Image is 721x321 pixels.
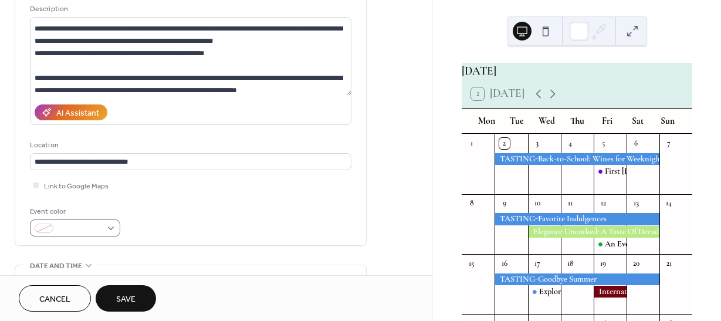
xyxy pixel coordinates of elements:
button: Save [96,285,156,312]
div: 16 [499,258,510,269]
div: 20 [631,258,641,269]
div: AI Assistant [56,107,99,120]
button: Cancel [19,285,91,312]
div: Mon [471,109,502,134]
div: Location [30,139,349,151]
div: Sun [652,109,683,134]
div: 8 [466,198,477,209]
div: Tue [502,109,532,134]
div: 12 [598,198,608,209]
div: 10 [532,198,543,209]
div: 15 [466,258,477,269]
div: 14 [664,198,674,209]
div: Elegance Uncorked: A Taste Of Decadence Awaits [528,226,659,238]
div: 2 [499,138,510,148]
div: Wed [532,109,562,134]
div: [DATE] [462,63,692,80]
div: 6 [631,138,641,148]
div: Event color [30,205,118,218]
div: First Friday Local Wine Feature: Agathodaemon at Egan Vineyard [594,165,627,177]
div: 9 [499,198,510,209]
span: Save [116,293,136,306]
span: Cancel [39,293,70,306]
div: 4 [565,138,576,148]
div: 1 [466,138,477,148]
div: 17 [532,258,543,269]
div: 11 [565,198,576,209]
div: TASTING-Goodbye Summer [495,273,659,285]
div: Explorer Club Release: Chile [528,286,561,298]
div: 18 [565,258,576,269]
div: 19 [598,258,608,269]
div: Thu [562,109,593,134]
div: 21 [664,258,674,269]
span: Date and time [30,260,82,272]
div: An Evening with Whistling Duck Farm: A Four-Course Farm Dinner Experience [594,238,627,250]
div: International Grenache Day! [594,286,627,298]
div: 13 [631,198,641,209]
div: TASTING-Back-to-School: Wines for Weeknights [495,153,659,165]
span: Link to Google Maps [44,180,109,192]
div: 5 [598,138,608,148]
div: Description [30,3,349,15]
div: TASTING-Favorite Indulgences [495,213,659,225]
div: 7 [664,138,674,148]
div: Explorer Club Release: [GEOGRAPHIC_DATA] [539,286,700,298]
div: 3 [532,138,543,148]
div: Sat [622,109,653,134]
div: Fri [592,109,622,134]
button: AI Assistant [35,104,107,120]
